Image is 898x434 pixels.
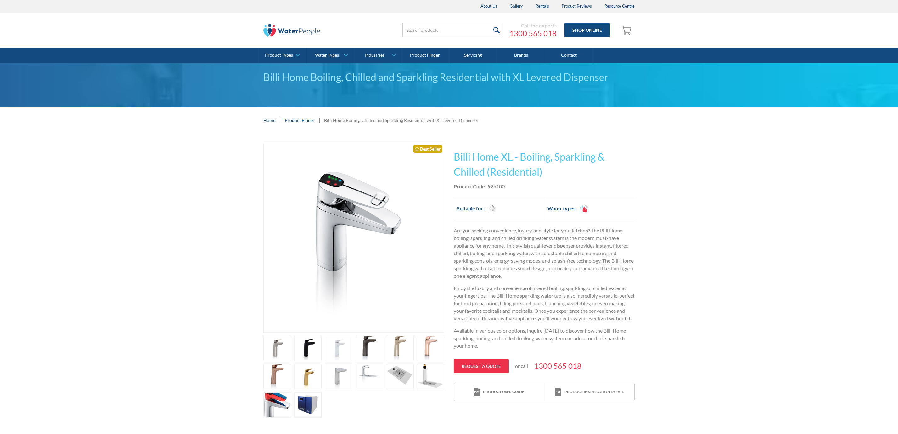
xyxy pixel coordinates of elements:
[454,284,635,322] p: Enjoy the luxury and convenience of filtered boiling, sparkling, or chilled water at your fingert...
[356,336,383,361] a: open lightbox
[263,143,444,333] a: open lightbox
[294,336,322,361] a: open lightbox
[488,183,505,190] div: 925100
[294,392,322,418] a: open lightbox
[417,336,445,361] a: open lightbox
[413,145,442,153] div: Best Seller
[454,149,635,180] h1: Billi Home XL - Boiling, Sparkling & Chilled (Residential)
[263,364,291,389] a: open lightbox
[509,29,557,38] a: 1300 565 018
[318,116,321,124] div: |
[515,362,528,370] p: or call
[263,336,291,361] a: open lightbox
[483,389,524,395] div: Product user guide
[620,23,635,38] a: Open cart
[263,70,635,85] div: Billi Home Boiling, Chilled and Sparkling Residential with XL Levered Dispenser
[263,24,320,37] img: The Water People
[454,327,635,350] p: Available in various color options, inquire [DATE] to discover how the Billi Home sparkling, boil...
[263,117,275,123] a: Home
[257,48,305,63] a: Product Types
[285,117,315,123] a: Product Finder
[555,388,561,396] img: print icon
[454,359,509,373] a: Request a quote
[365,53,384,58] div: Industries
[402,23,503,37] input: Search products
[401,48,449,63] a: Product Finder
[356,364,383,389] a: open lightbox
[294,364,322,389] a: open lightbox
[454,383,544,401] a: print iconProduct user guide
[564,389,624,395] div: Product installation detail
[621,25,633,35] img: shopping cart
[386,364,414,389] a: open lightbox
[547,205,577,212] h2: Water types:
[417,364,445,389] a: open lightbox
[454,227,635,280] p: Are you seeking convenience, luxury, and style for your kitchen? The Billi Home boiling, sparklin...
[291,143,416,332] img: Billi Home Boiling, Chilled and Sparkling Residential with XL Levered Dispenser
[544,383,634,401] a: print iconProduct installation detail
[509,22,557,29] div: Call the experts
[325,336,352,361] a: open lightbox
[497,48,545,63] a: Brands
[454,183,486,189] strong: Product Code:
[315,53,339,58] div: Water Types
[263,392,291,418] a: open lightbox
[474,388,480,396] img: print icon
[534,360,581,372] a: 1300 565 018
[449,48,497,63] a: Servicing
[325,364,352,389] a: open lightbox
[848,403,898,434] iframe: podium webchat widget bubble
[353,48,401,63] a: Industries
[305,48,353,63] a: Water Types
[457,205,484,212] h2: Suitable for:
[564,23,610,37] a: Shop Online
[278,116,282,124] div: |
[545,48,593,63] a: Contact
[265,53,293,58] div: Product Types
[324,117,479,123] div: Billi Home Boiling, Chilled and Sparkling Residential with XL Levered Dispenser
[386,336,414,361] a: open lightbox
